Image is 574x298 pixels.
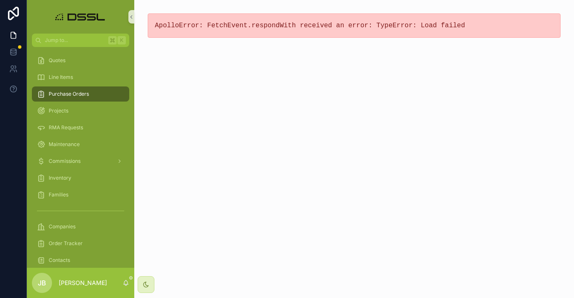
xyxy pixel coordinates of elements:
[32,219,129,234] a: Companies
[53,10,109,24] img: App logo
[27,47,134,268] div: scrollable content
[118,37,125,44] span: K
[155,21,553,31] pre: ApolloError: FetchEvent.respondWith received an error: TypeError: Load failed
[49,257,70,264] span: Contacts
[32,170,129,186] a: Inventory
[32,103,129,118] a: Projects
[32,253,129,268] a: Contacts
[49,74,73,81] span: Line Items
[1,40,9,49] iframe: Spotlight
[49,240,83,247] span: Order Tracker
[32,154,129,169] a: Commissions
[32,53,129,68] a: Quotes
[59,279,107,287] p: [PERSON_NAME]
[49,57,65,64] span: Quotes
[45,37,105,44] span: Jump to...
[49,191,68,198] span: Families
[49,124,83,131] span: RMA Requests
[49,107,68,114] span: Projects
[32,236,129,251] a: Order Tracker
[49,175,71,181] span: Inventory
[49,91,89,97] span: Purchase Orders
[32,34,129,47] button: Jump to...K
[32,70,129,85] a: Line Items
[32,120,129,135] a: RMA Requests
[49,158,81,165] span: Commissions
[32,187,129,202] a: Families
[32,137,129,152] a: Maintenance
[32,86,129,102] a: Purchase Orders
[49,141,80,148] span: Maintenance
[49,223,76,230] span: Companies
[38,278,46,288] span: JB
